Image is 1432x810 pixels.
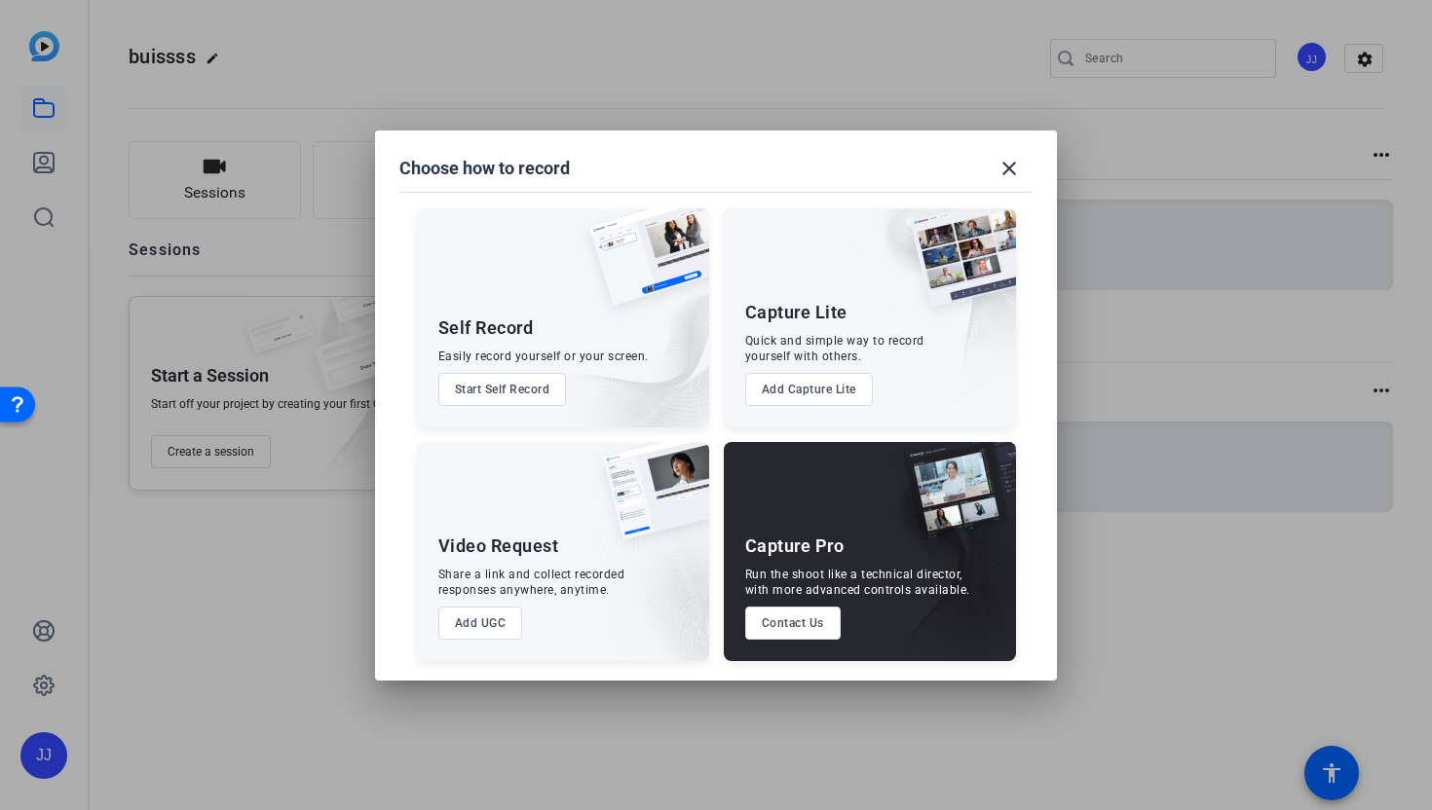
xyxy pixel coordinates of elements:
img: capture-lite.png [895,208,1016,327]
div: Share a link and collect recorded responses anywhere, anytime. [438,567,625,598]
button: Add Capture Lite [745,373,873,406]
img: embarkstudio-self-record.png [540,250,709,427]
mat-icon: close [998,157,1021,180]
h1: Choose how to record [399,157,570,180]
div: Self Record [438,316,534,340]
button: Start Self Record [438,373,567,406]
div: Video Request [438,534,559,558]
div: Easily record yourself or your screen. [438,349,649,364]
img: self-record.png [575,208,709,325]
div: Quick and simple way to record yourself with others. [745,333,924,364]
img: embarkstudio-capture-pro.png [872,466,1016,661]
img: embarkstudio-ugc-content.png [596,502,709,661]
img: ugc-content.png [588,442,709,560]
img: embarkstudio-capture-lite.png [842,208,1016,403]
div: Capture Lite [745,301,848,324]
img: capture-pro.png [887,442,1016,561]
div: Run the shoot like a technical director, with more advanced controls available. [745,567,970,598]
button: Add UGC [438,607,523,640]
button: Contact Us [745,607,841,640]
div: Capture Pro [745,534,845,558]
